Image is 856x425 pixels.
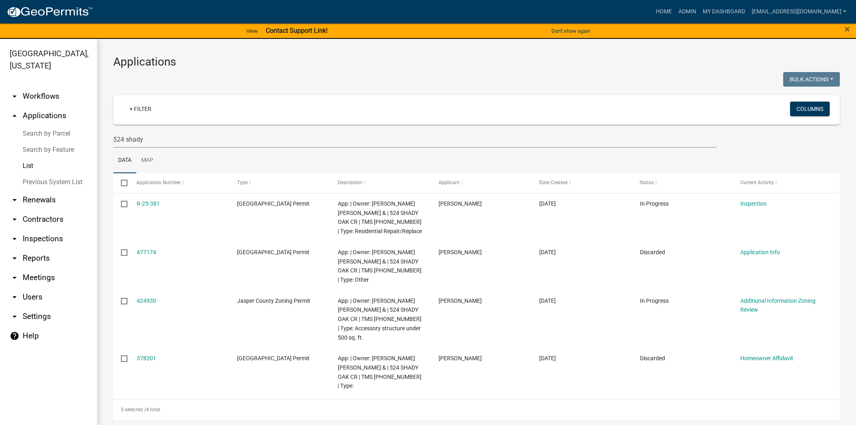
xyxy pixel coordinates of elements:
span: Diana Jimenez Veledias [439,200,482,207]
span: 0 selected / [121,407,146,412]
span: Applicant [439,180,460,185]
span: App: | Owner: SANTIBANEZ ARMANDO CAMARGO & | 524 SHADY OAK CR | TMS 039-00-07-015 | Type: Accesso... [338,297,422,341]
i: arrow_drop_down [10,215,19,224]
a: [EMAIL_ADDRESS][DOMAIN_NAME] [748,4,850,19]
a: View [243,24,261,38]
span: Jasper County Zoning Permit [237,297,310,304]
span: Status [640,180,654,185]
a: Home [653,4,675,19]
a: + Filter [123,102,158,116]
span: Diana Jimenez Veledias [439,355,482,361]
datatable-header-cell: Type [229,173,330,193]
span: App: | Owner: SANTIBANEZ ARMANDO CAMARGO & | 524 SHADY OAK CR | TMS 039-00-07-015 | Type: Other [338,249,422,283]
span: Jasper County Building Permit [237,200,309,207]
i: arrow_drop_down [10,253,19,263]
div: 4 total [113,399,840,420]
h3: Applications [113,55,840,69]
span: 05/22/2025 [539,297,556,304]
i: arrow_drop_down [10,273,19,283]
a: Data [113,148,136,174]
button: Columns [790,102,830,116]
span: Type [237,180,248,185]
span: Application Number [137,180,181,185]
button: Bulk Actions [783,72,840,87]
span: Jasper County Building Permit [237,249,309,255]
strong: Contact Support Link! [266,27,328,34]
a: My Dashboard [699,4,748,19]
button: Don't show again [548,24,593,38]
datatable-header-cell: Status [632,173,733,193]
datatable-header-cell: Application Number [129,173,229,193]
span: In Progress [640,297,669,304]
datatable-header-cell: Date Created [532,173,632,193]
i: arrow_drop_up [10,111,19,121]
span: Date Created [539,180,568,185]
a: Inspection [740,200,767,207]
input: Search for applications [113,131,717,148]
datatable-header-cell: Current Activity [733,173,833,193]
span: App: | Owner: SANTIBANEZ ARMANDO CAMARGO & | 524 SHADY OAK CR | TMS 039-00-07-015 | Type: Residen... [338,200,422,234]
a: Map [136,148,158,174]
span: Discarded [640,355,665,361]
span: In Progress [640,200,669,207]
a: Admin [675,4,699,19]
span: 09/11/2025 [539,200,556,207]
i: arrow_drop_down [10,195,19,205]
button: Close [845,24,850,34]
i: arrow_drop_down [10,234,19,244]
span: 09/11/2025 [539,249,556,255]
a: Homeowner Affidavit [740,355,793,361]
span: Jasper County Building Permit [237,355,309,361]
datatable-header-cell: Description [330,173,431,193]
i: arrow_drop_down [10,292,19,302]
a: 378301 [137,355,156,361]
span: Diana Jimenez Veledias [439,249,482,255]
i: arrow_drop_down [10,312,19,321]
span: Discarded [640,249,665,255]
span: Current Activity [740,180,774,185]
span: × [845,23,850,35]
a: R-25-381 [137,200,160,207]
i: arrow_drop_down [10,91,19,101]
span: 02/19/2025 [539,355,556,361]
i: help [10,331,19,341]
a: 477174 [137,249,156,255]
a: Application Info [740,249,780,255]
a: 424930 [137,297,156,304]
a: Additional Information Zoning Review [740,297,816,313]
span: App: | Owner: SANTIBANEZ ARMANDO CAMARGO & | 524 SHADY OAK CR | TMS 039-00-07-015 | Type: [338,355,422,389]
datatable-header-cell: Applicant [431,173,532,193]
datatable-header-cell: Select [113,173,129,193]
span: Description [338,180,362,185]
span: Diana Jimenez Veledias [439,297,482,304]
